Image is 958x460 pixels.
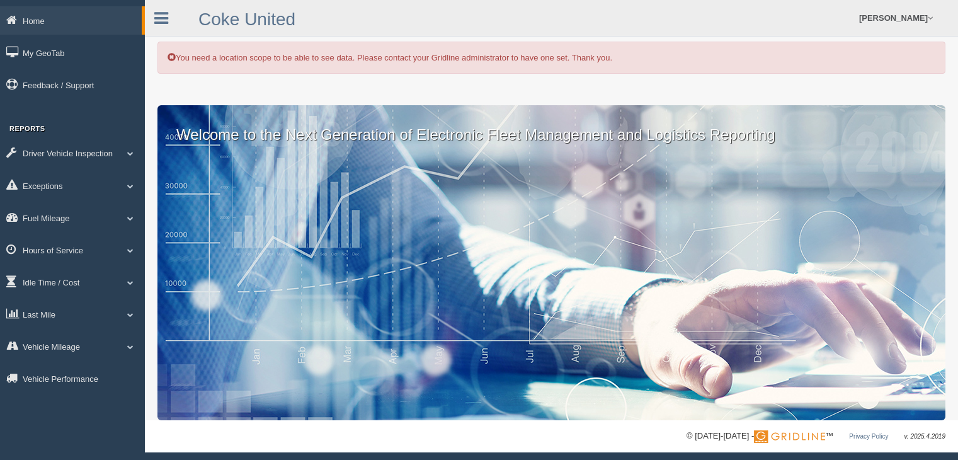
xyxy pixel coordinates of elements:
[849,433,888,440] a: Privacy Policy
[687,430,945,443] div: © [DATE]-[DATE] - ™
[198,9,295,29] a: Coke United
[157,105,945,146] p: Welcome to the Next Generation of Electronic Fleet Management and Logistics Reporting
[904,433,945,440] span: v. 2025.4.2019
[754,430,825,443] img: Gridline
[157,42,945,74] div: You need a location scope to be able to see data. Please contact your Gridline administrator to h...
